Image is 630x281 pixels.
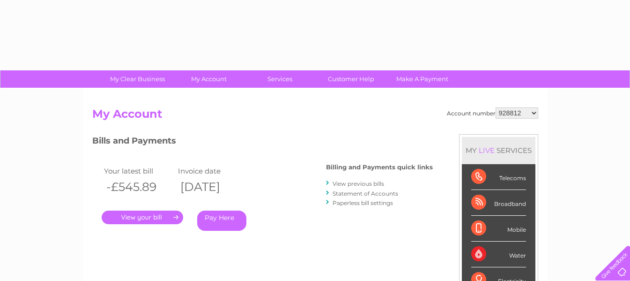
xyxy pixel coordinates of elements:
div: Mobile [471,216,526,242]
div: Broadband [471,190,526,216]
a: View previous bills [333,180,384,187]
td: Your latest bill [102,165,176,177]
a: My Account [170,70,247,88]
th: -£545.89 [102,177,176,197]
a: Customer Help [312,70,390,88]
a: My Clear Business [99,70,176,88]
h3: Bills and Payments [92,134,433,151]
div: LIVE [477,146,497,155]
h4: Billing and Payments quick links [326,164,433,171]
div: Water [471,242,526,267]
a: Statement of Accounts [333,190,398,197]
div: Account number [447,107,538,119]
div: Telecoms [471,164,526,190]
div: MY SERVICES [462,137,535,164]
a: . [102,211,183,224]
h2: My Account [92,107,538,125]
td: Invoice date [176,165,250,177]
th: [DATE] [176,177,250,197]
a: Paperless bill settings [333,199,393,206]
a: Services [241,70,319,88]
a: Make A Payment [384,70,461,88]
a: Pay Here [197,211,246,231]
